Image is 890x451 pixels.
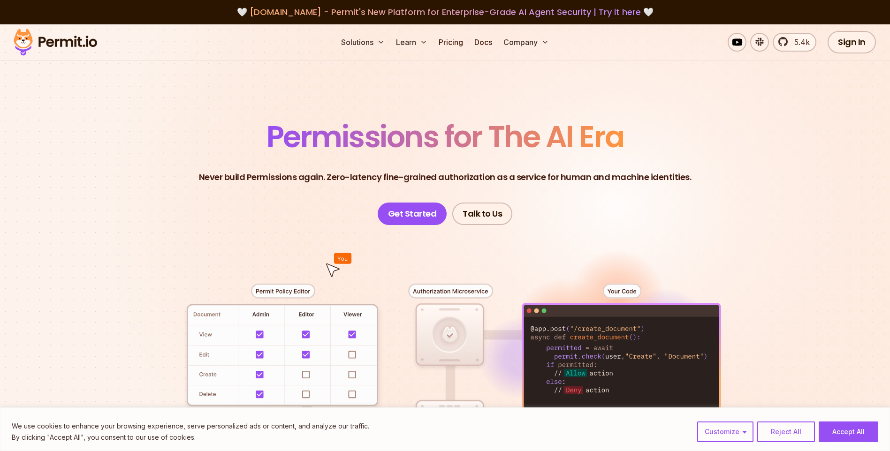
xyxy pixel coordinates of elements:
[378,203,447,225] a: Get Started
[12,421,369,432] p: We use cookies to enhance your browsing experience, serve personalized ads or content, and analyz...
[392,33,431,52] button: Learn
[789,37,810,48] span: 5.4k
[757,421,815,442] button: Reject All
[599,6,641,18] a: Try it here
[435,33,467,52] a: Pricing
[697,421,753,442] button: Customize
[266,116,624,158] span: Permissions for The AI Era
[9,26,101,58] img: Permit logo
[471,33,496,52] a: Docs
[337,33,388,52] button: Solutions
[819,421,878,442] button: Accept All
[12,432,369,443] p: By clicking "Accept All", you consent to our use of cookies.
[500,33,553,52] button: Company
[773,33,816,52] a: 5.4k
[199,171,692,184] p: Never build Permissions again. Zero-latency fine-grained authorization as a service for human and...
[828,31,876,53] a: Sign In
[452,203,512,225] a: Talk to Us
[250,6,641,18] span: [DOMAIN_NAME] - Permit's New Platform for Enterprise-Grade AI Agent Security |
[23,6,867,19] div: 🤍 🤍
